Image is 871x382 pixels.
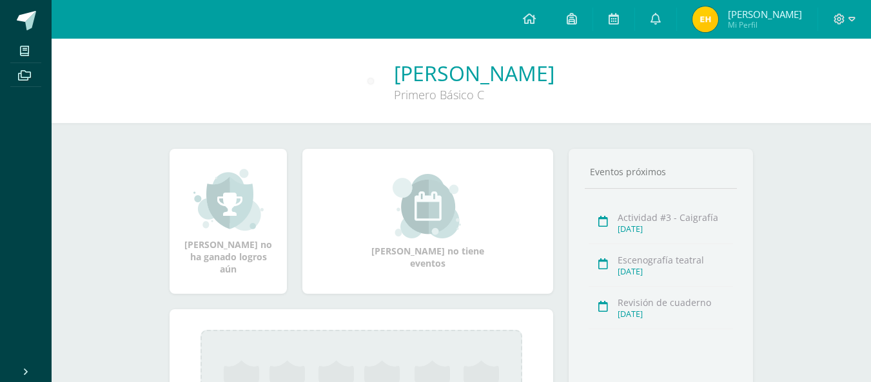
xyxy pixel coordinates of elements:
[728,8,802,21] span: [PERSON_NAME]
[618,224,733,234] div: [DATE]
[618,309,733,320] div: [DATE]
[393,174,463,238] img: event_small.png
[364,174,493,269] div: [PERSON_NAME] no tiene eventos
[728,19,802,30] span: Mi Perfil
[585,166,737,178] div: Eventos próximos
[618,254,733,266] div: Escenografía teatral
[394,59,554,87] a: [PERSON_NAME]
[193,167,264,232] img: achievement_small.png
[618,211,733,224] div: Actividad #3 - Caigrafía
[394,87,554,102] div: Primero Básico C
[692,6,718,32] img: c133d6713a919d39691093d8d7729d45.png
[618,266,733,277] div: [DATE]
[182,167,274,275] div: [PERSON_NAME] no ha ganado logros aún
[618,296,733,309] div: Revisión de cuaderno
